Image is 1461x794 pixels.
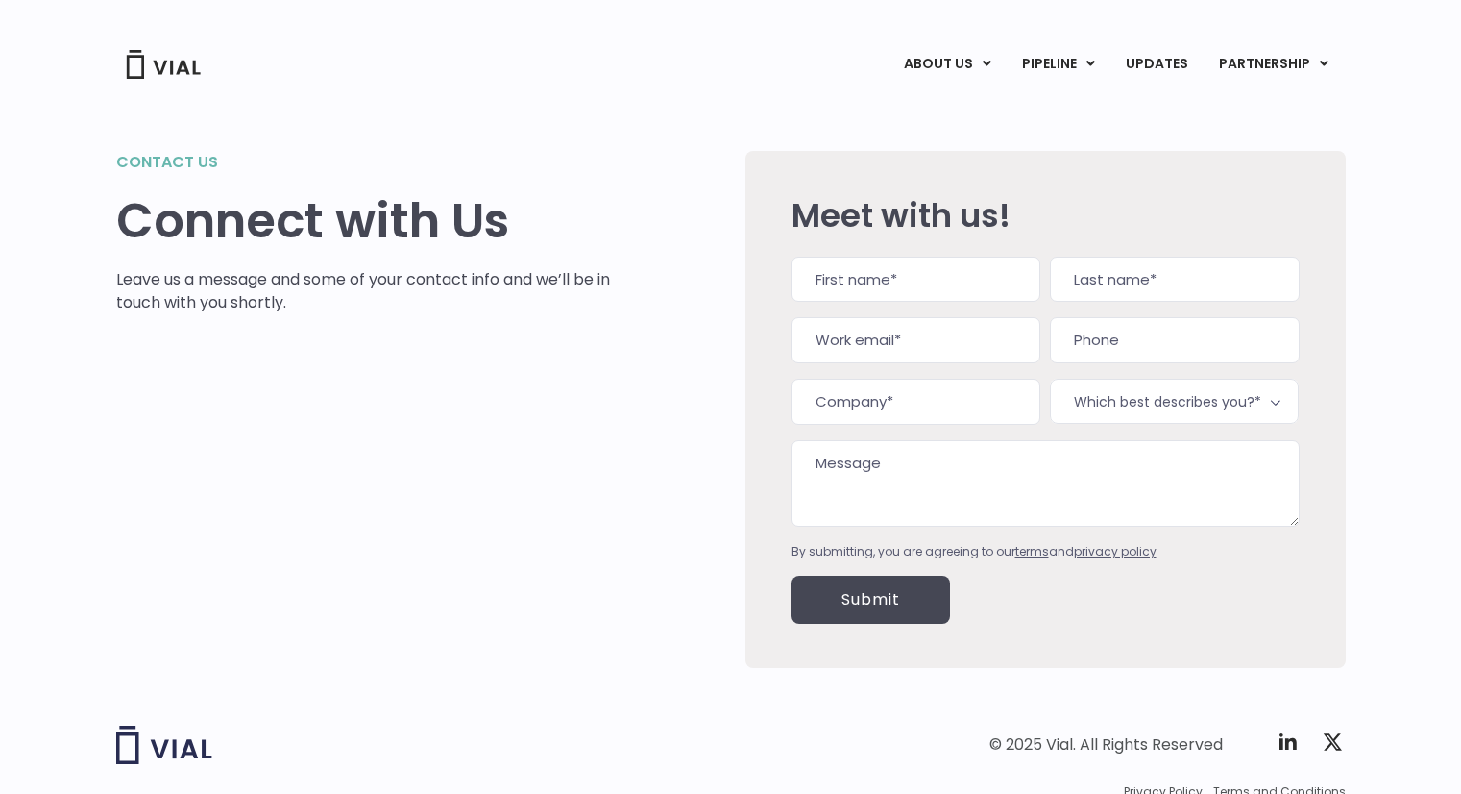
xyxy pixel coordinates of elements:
input: Submit [791,576,950,624]
div: By submitting, you are agreeing to our and [791,543,1300,560]
div: © 2025 Vial. All Rights Reserved [989,734,1223,756]
input: Last name* [1050,257,1299,303]
a: PARTNERSHIPMenu Toggle [1204,48,1344,81]
input: First name* [791,257,1040,303]
input: Phone [1050,317,1299,363]
span: Which best describes you?* [1050,379,1299,424]
h2: Meet with us! [791,197,1300,234]
input: Work email* [791,317,1040,363]
a: PIPELINEMenu Toggle [1007,48,1109,81]
a: terms [1015,543,1049,559]
input: Company* [791,379,1040,425]
p: Leave us a message and some of your contact info and we’ll be in touch with you shortly. [116,268,611,314]
a: privacy policy [1074,543,1157,559]
a: UPDATES [1110,48,1203,81]
h2: Contact us [116,151,611,174]
img: Vial logo wih "Vial" spelled out [116,726,212,764]
h1: Connect with Us [116,193,611,249]
a: ABOUT USMenu Toggle [889,48,1006,81]
img: Vial Logo [125,50,202,79]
